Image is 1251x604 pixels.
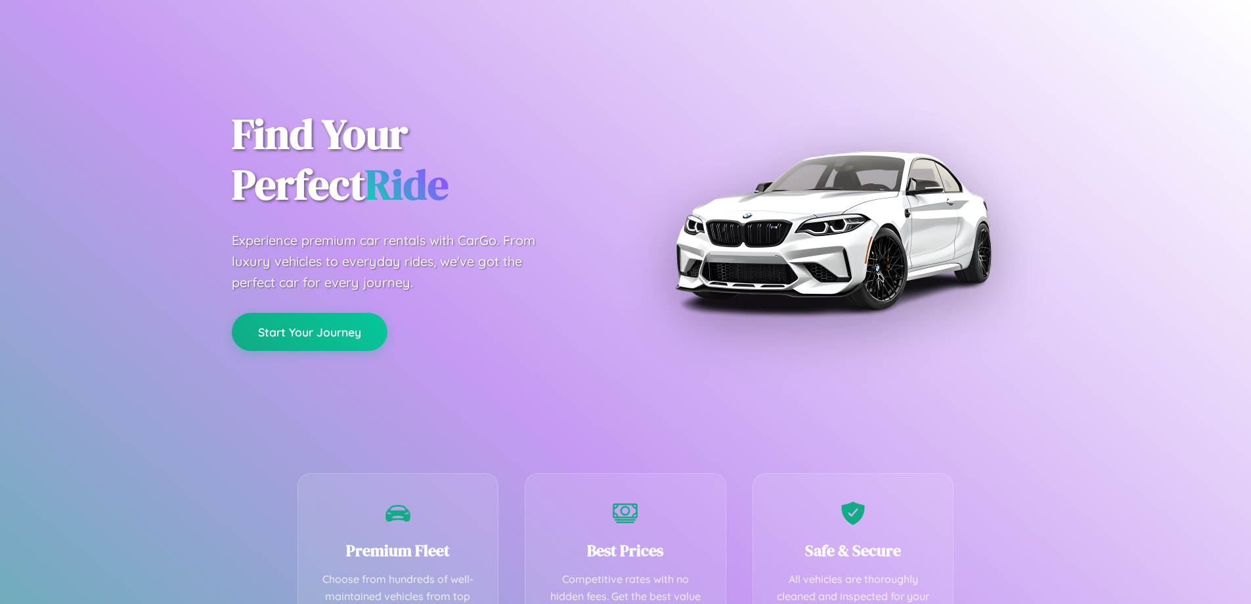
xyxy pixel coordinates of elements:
[773,540,934,561] h3: Safe & Secure
[318,540,479,561] h3: Premium Fleet
[669,66,997,394] img: Premium BMW car rental vehicle
[545,540,706,561] h3: Best Prices
[232,109,606,210] h1: Find Your Perfect
[232,230,560,293] p: Experience premium car rentals with CarGo. From luxury vehicles to everyday rides, we've got the ...
[232,313,387,351] button: Start Your Journey
[365,156,449,213] span: Ride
